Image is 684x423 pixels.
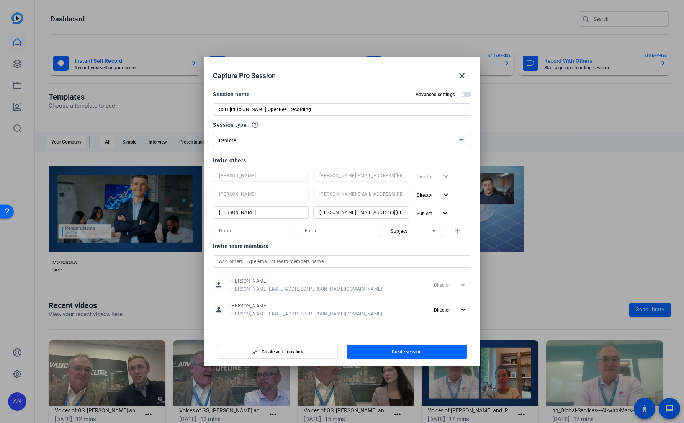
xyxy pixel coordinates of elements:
button: Director [414,188,454,202]
input: Email... [319,208,403,217]
mat-icon: expand_more [440,209,450,218]
span: Director [417,193,433,198]
input: Add others: Type email or team members name [219,257,465,266]
mat-icon: expand_more [458,305,468,315]
mat-icon: close [457,71,466,80]
button: Director [431,303,471,317]
span: [PERSON_NAME][EMAIL_ADDRESS][PERSON_NAME][DOMAIN_NAME] [230,286,382,292]
input: Name... [219,189,303,199]
input: Email... [319,189,403,199]
mat-icon: expand_more [441,190,451,200]
span: [PERSON_NAME][EMAIL_ADDRESS][PERSON_NAME][DOMAIN_NAME] [230,311,382,317]
input: Name... [219,226,288,235]
div: Capture Pro Session [213,67,471,85]
button: Create session [347,345,468,359]
span: Director [434,307,450,313]
input: Name... [219,171,303,180]
h2: Advanced settings [416,91,455,98]
mat-icon: person [213,279,224,291]
mat-icon: person [213,304,224,315]
span: [PERSON_NAME] [230,303,382,309]
input: Name... [219,208,303,217]
span: Subject [417,211,432,216]
span: Session type [213,120,247,129]
button: Subject [414,206,453,220]
span: Create and copy link [262,349,303,355]
input: Email... [319,171,403,180]
input: Enter Session Name [219,105,465,114]
span: Create session [392,349,422,355]
span: Remote [219,138,236,143]
span: [PERSON_NAME] [230,278,382,284]
div: Invite others [213,156,471,165]
mat-icon: help_outline [251,121,259,129]
div: Session name [213,90,250,99]
button: Create and copy link [217,345,338,359]
div: Invite team members [213,242,471,251]
input: Email... [305,226,374,235]
span: Subject [391,229,407,234]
